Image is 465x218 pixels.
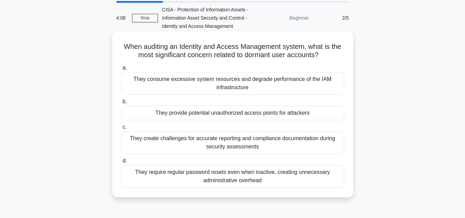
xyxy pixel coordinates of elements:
div: They create challenges for accurate reporting and compliance documentation during security assess... [121,131,344,154]
a: Stop [132,14,158,22]
div: They require regular password resets even when inactive, creating unnecessary administrative over... [121,165,344,188]
div: They consume excessive system resources and degrade performance of the IAM infrastructure [121,72,344,95]
span: b. [123,98,127,104]
span: a. [123,65,127,71]
div: 2/5 [313,11,353,25]
div: They provide potential unauthorized access points for attackers [121,106,344,120]
h5: When auditing an Identity and Access Management system, what is the most significant concern rela... [120,42,345,60]
span: c. [123,124,127,130]
span: d. [123,158,127,164]
div: 4:08 [112,11,132,25]
div: CISA - Protection of Information Assets - Information Asset Security and Control - Identity and A... [158,3,253,33]
div: Beginner [253,11,313,25]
